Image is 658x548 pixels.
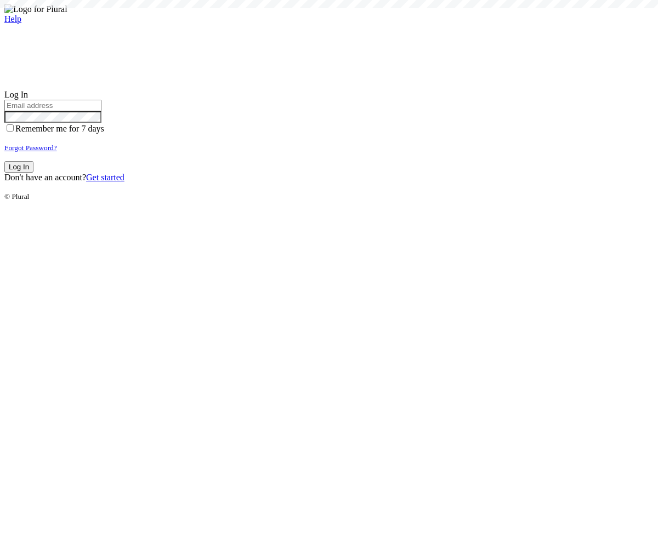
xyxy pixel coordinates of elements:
a: Forgot Password? [4,142,57,152]
span: Remember me for 7 days [15,124,104,133]
a: Get started [86,173,124,182]
button: Log In [4,161,33,173]
a: Help [4,14,21,24]
small: © Plural [4,192,29,201]
div: Don't have an account? [4,173,654,182]
img: Logo for Plural [4,4,67,14]
input: Email address [4,100,101,111]
small: Forgot Password? [4,144,57,152]
div: Log In [4,90,654,100]
input: Remember me for 7 days [7,124,14,132]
